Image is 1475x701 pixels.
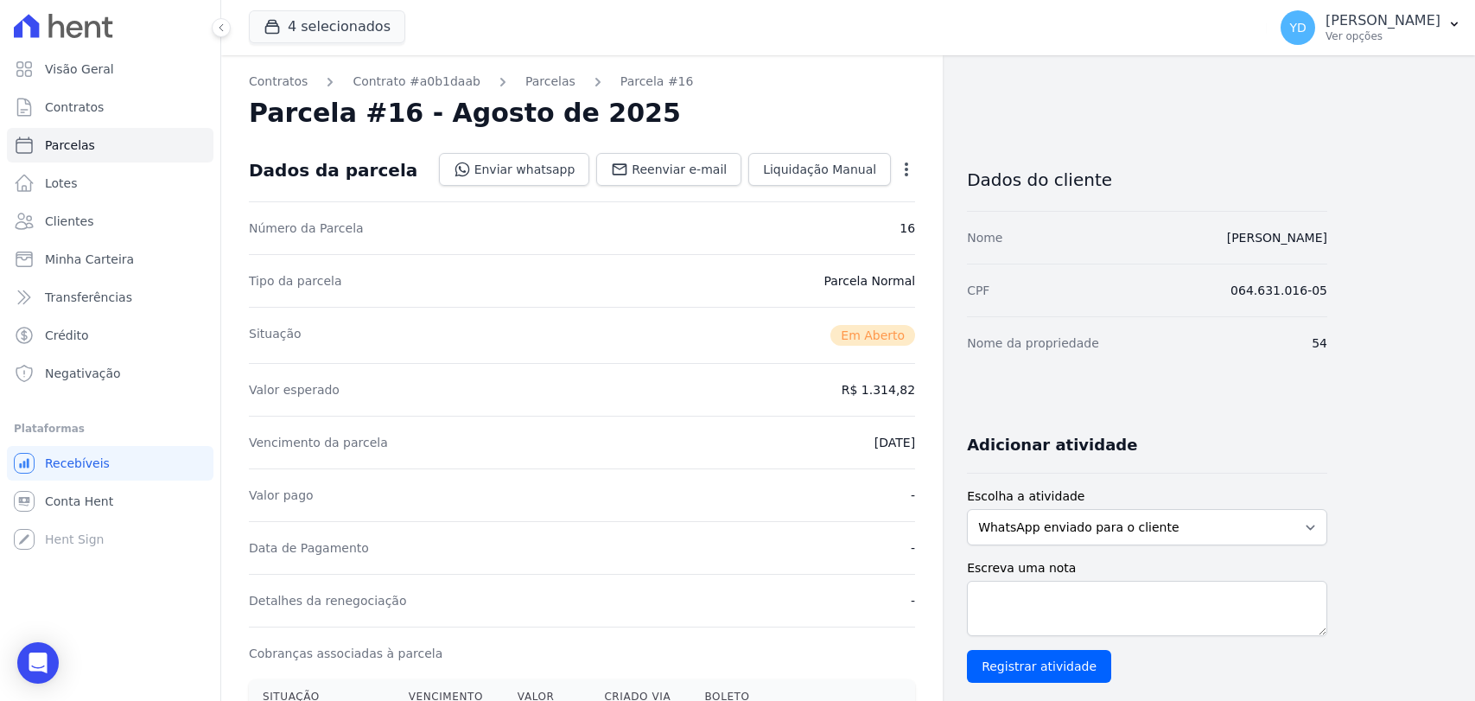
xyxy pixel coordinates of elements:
[830,325,915,346] span: Em Aberto
[911,592,915,609] dd: -
[748,153,891,186] a: Liquidação Manual
[596,153,741,186] a: Reenviar e-mail
[45,289,132,306] span: Transferências
[1230,282,1327,299] dd: 064.631.016-05
[249,592,407,609] dt: Detalhes da renegociação
[249,487,314,504] dt: Valor pago
[249,434,388,451] dt: Vencimento da parcela
[967,559,1327,577] label: Escreva uma nota
[353,73,480,91] a: Contrato #a0b1daab
[1267,3,1475,52] button: YD [PERSON_NAME] Ver opções
[874,434,915,451] dd: [DATE]
[14,418,207,439] div: Plataformas
[45,251,134,268] span: Minha Carteira
[1289,22,1306,34] span: YD
[7,52,213,86] a: Visão Geral
[7,128,213,163] a: Parcelas
[249,73,308,91] a: Contratos
[7,446,213,481] a: Recebíveis
[45,137,95,154] span: Parcelas
[45,61,114,78] span: Visão Geral
[620,73,694,91] a: Parcela #16
[1227,231,1327,245] a: [PERSON_NAME]
[1312,335,1327,352] dd: 54
[911,487,915,504] dd: -
[249,539,369,557] dt: Data de Pagamento
[900,220,915,237] dd: 16
[439,153,590,186] a: Enviar whatsapp
[7,204,213,239] a: Clientes
[911,539,915,557] dd: -
[249,98,681,129] h2: Parcela #16 - Agosto de 2025
[45,327,89,344] span: Crédito
[45,213,93,230] span: Clientes
[45,175,78,192] span: Lotes
[1326,12,1440,29] p: [PERSON_NAME]
[7,166,213,201] a: Lotes
[7,90,213,124] a: Contratos
[525,73,575,91] a: Parcelas
[45,455,110,472] span: Recebíveis
[249,73,915,91] nav: Breadcrumb
[45,99,104,116] span: Contratos
[842,381,915,398] dd: R$ 1.314,82
[967,229,1002,246] dt: Nome
[967,282,989,299] dt: CPF
[45,365,121,382] span: Negativação
[249,645,442,662] dt: Cobranças associadas à parcela
[17,642,59,684] div: Open Intercom Messenger
[967,435,1137,456] h3: Adicionar atividade
[1326,29,1440,43] p: Ver opções
[967,488,1327,506] label: Escolha a atividade
[249,325,302,346] dt: Situação
[249,160,417,181] div: Dados da parcela
[967,169,1327,190] h3: Dados do cliente
[45,493,113,510] span: Conta Hent
[823,272,915,290] dd: Parcela Normal
[7,484,213,519] a: Conta Hent
[967,650,1111,683] input: Registrar atividade
[967,335,1099,352] dt: Nome da propriedade
[249,220,364,237] dt: Número da Parcela
[7,280,213,315] a: Transferências
[249,381,340,398] dt: Valor esperado
[632,161,727,178] span: Reenviar e-mail
[7,242,213,277] a: Minha Carteira
[249,10,405,43] button: 4 selecionados
[249,272,342,290] dt: Tipo da parcela
[7,318,213,353] a: Crédito
[763,161,876,178] span: Liquidação Manual
[7,356,213,391] a: Negativação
